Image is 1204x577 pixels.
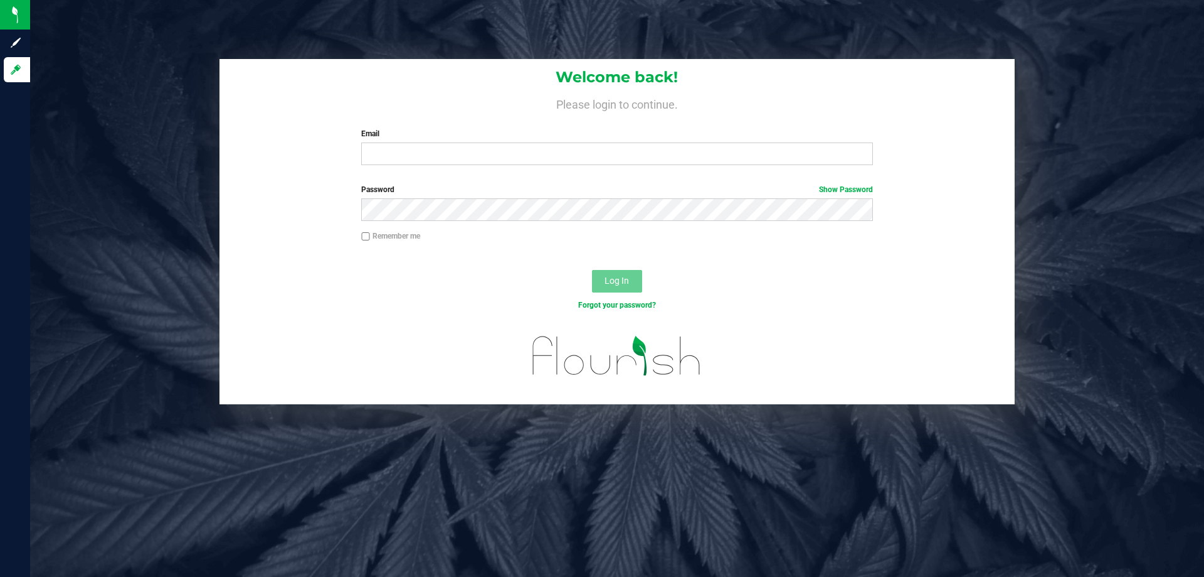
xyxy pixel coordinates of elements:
[361,128,872,139] label: Email
[605,276,629,286] span: Log In
[9,36,22,49] inline-svg: Sign up
[361,185,394,194] span: Password
[219,69,1015,85] h1: Welcome back!
[517,324,716,388] img: flourish_logo.svg
[361,230,420,242] label: Remember me
[819,185,873,194] a: Show Password
[219,95,1015,111] h4: Please login to continue.
[9,63,22,76] inline-svg: Log in
[592,270,642,293] button: Log In
[578,301,656,310] a: Forgot your password?
[361,232,370,241] input: Remember me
